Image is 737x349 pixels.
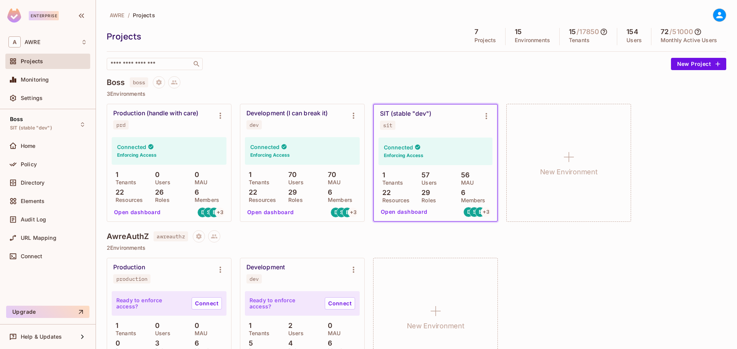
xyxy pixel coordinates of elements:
[151,179,170,185] p: Users
[107,245,726,251] p: 2 Environments
[112,197,143,203] p: Resources
[479,209,482,215] span: B
[116,276,147,282] div: production
[191,188,199,196] p: 6
[21,143,36,149] span: Home
[245,322,251,329] p: 1
[151,188,164,196] p: 26
[284,197,303,203] p: Roles
[192,297,222,310] a: Connect
[246,110,328,117] div: Development (I can break it)
[284,179,304,185] p: Users
[284,322,292,329] p: 2
[21,95,43,101] span: Settings
[380,110,431,118] div: SIT (stable "dev")
[457,197,486,203] p: Members
[191,330,207,336] p: MAU
[128,11,130,19] li: /
[473,209,476,215] span: S
[213,262,228,277] button: Environment settings
[540,166,598,178] h1: New Environment
[569,37,590,43] p: Tenants
[661,28,669,36] h5: 72
[112,322,118,329] p: 1
[479,108,494,124] button: Environment settings
[418,180,437,186] p: Users
[245,179,269,185] p: Tenants
[418,189,430,197] p: 29
[151,330,170,336] p: Users
[113,110,198,117] div: Production (handle with care)
[457,189,465,197] p: 6
[325,297,355,310] a: Connect
[130,77,149,87] span: boss
[340,210,343,215] span: S
[284,171,297,179] p: 70
[21,216,46,223] span: Audit Log
[250,143,279,151] h4: Connected
[25,39,40,45] span: Workspace: AWRE
[284,330,304,336] p: Users
[378,180,403,186] p: Tenants
[151,339,159,347] p: 3
[250,276,259,282] div: dev
[418,197,436,203] p: Roles
[324,339,332,347] p: 6
[107,78,125,87] h4: Boss
[626,37,642,43] p: Users
[324,322,332,329] p: 0
[661,37,717,43] p: Monthly Active Users
[383,122,392,128] div: sit
[577,28,599,36] h5: / 17850
[110,11,125,19] span: AWRE
[117,143,146,151] h4: Connected
[117,152,157,159] h6: Enforcing Access
[515,28,522,36] h5: 15
[378,197,410,203] p: Resources
[21,198,45,204] span: Elements
[21,334,62,340] span: Help & Updates
[21,58,43,64] span: Projects
[29,11,59,20] div: Enterprise
[324,330,340,336] p: MAU
[350,210,356,215] span: + 3
[107,91,726,97] p: 3 Environments
[112,171,118,179] p: 1
[250,152,290,159] h6: Enforcing Access
[384,144,413,151] h4: Connected
[334,210,338,215] span: D
[207,210,210,215] span: S
[245,171,251,179] p: 1
[151,171,160,179] p: 0
[8,36,21,48] span: A
[324,179,340,185] p: MAU
[384,152,423,159] h6: Enforcing Access
[671,58,726,70] button: New Project
[133,11,155,19] span: Projects
[245,188,257,196] p: 22
[246,264,285,271] div: Development
[515,37,550,43] p: Environments
[193,234,205,241] span: Project settings
[378,189,391,197] p: 22
[217,210,223,215] span: + 3
[250,122,259,128] div: dev
[116,297,185,310] p: Ready to enforce access?
[107,232,149,241] h4: AwreAuthZ
[213,210,216,215] span: B
[191,171,199,179] p: 0
[626,28,638,36] h5: 154
[191,339,199,347] p: 6
[250,297,319,310] p: Ready to enforce access?
[346,108,361,123] button: Environment settings
[346,262,361,277] button: Environment settings
[112,179,136,185] p: Tenants
[21,161,37,167] span: Policy
[346,210,349,215] span: B
[284,339,293,347] p: 4
[151,322,160,329] p: 0
[153,80,165,87] span: Project settings
[378,171,385,179] p: 1
[245,339,253,347] p: 5
[474,28,478,36] h5: 7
